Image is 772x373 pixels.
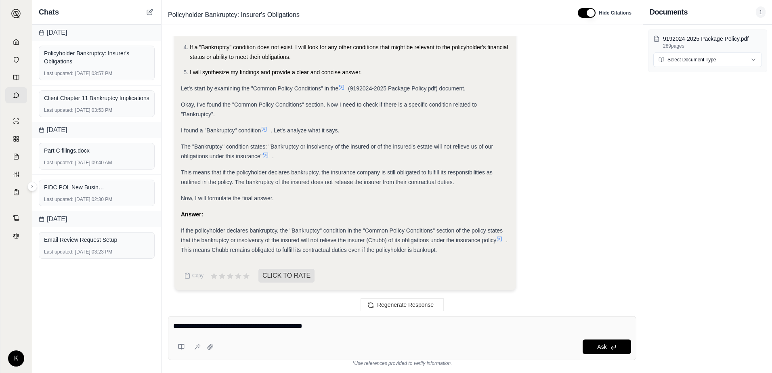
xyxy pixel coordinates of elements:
a: Chat [5,87,27,103]
div: [DATE] 03:57 PM [44,70,149,77]
div: [DATE] [32,25,161,41]
span: . Let's analyze what it says. [271,127,339,134]
div: Client Chapter 11 Bankruptcy Implications [44,94,149,102]
img: Expand sidebar [11,9,21,19]
div: *Use references provided to verify information. [168,360,636,367]
button: Ask [583,339,631,354]
a: Coverage Table [5,184,27,200]
span: This means that if the policyholder declares bankruptcy, the insurance company is still obligated... [181,169,493,185]
span: The "Bankruptcy" condition states: "Bankruptcy or insolvency of the insured or of the insured's e... [181,143,493,159]
span: Let's start by examining the "Common Policy Conditions" in the [181,85,338,92]
a: Contract Analysis [5,210,27,226]
p: 289 pages [663,43,762,49]
div: [DATE] [32,211,161,227]
a: Home [5,34,27,50]
a: Legal Search Engine [5,228,27,244]
span: 1 [756,6,766,18]
a: Documents Vault [5,52,27,68]
span: Hide Citations [599,10,631,16]
button: Expand sidebar [27,182,37,191]
div: [DATE] 02:30 PM [44,196,149,203]
span: If a "Bankruptcy" condition does not exist, I will look for any other conditions that might be re... [190,44,508,60]
span: Now, I will formulate the final answer. [181,195,274,201]
span: Part C filings.docx [44,147,90,155]
div: [DATE] 03:53 PM [44,107,149,113]
span: Last updated: [44,196,73,203]
button: Copy [181,268,207,284]
span: Policyholder Bankruptcy: Insurer's Obligations [165,8,303,21]
button: New Chat [145,7,155,17]
a: Prompt Library [5,69,27,86]
span: Regenerate Response [377,302,434,308]
div: [DATE] 09:40 AM [44,159,149,166]
span: CLICK TO RATE [258,269,315,283]
p: 9192024-2025 Package Policy.pdf [663,35,762,43]
span: (9192024-2025 Package Policy.pdf) document. [348,85,466,92]
span: . [272,153,274,159]
span: Last updated: [44,107,73,113]
a: Single Policy [5,113,27,129]
div: Policyholder Bankruptcy: Insurer's Obligations [44,49,149,65]
div: [DATE] 03:23 PM [44,249,149,255]
div: [DATE] [32,122,161,138]
a: Claim Coverage [5,149,27,165]
div: K [8,350,24,367]
div: Email Review Request Setup [44,236,149,244]
div: Edit Title [165,8,568,21]
span: . This means Chubb remains obligated to fulfill its contractual duties even if the policyholder i... [181,237,508,253]
a: Policy Comparisons [5,131,27,147]
span: I found a "Bankruptcy" condition [181,127,261,134]
span: Last updated: [44,70,73,77]
span: Chats [39,6,59,18]
button: Expand sidebar [8,6,24,22]
button: 9192024-2025 Package Policy.pdf289pages [653,35,762,49]
span: FIDC POL New Business.pdf [44,183,105,191]
h3: Documents [650,6,688,18]
a: Custom Report [5,166,27,182]
span: Last updated: [44,159,73,166]
span: Last updated: [44,249,73,255]
span: Copy [192,272,203,279]
span: Ask [597,344,606,350]
button: Regenerate Response [361,298,444,311]
span: If the policyholder declares bankruptcy, the "Bankruptcy" condition in the "Common Policy Conditi... [181,227,503,243]
strong: Answer: [181,211,203,218]
span: Okay, I've found the "Common Policy Conditions" section. Now I need to check if there is a specif... [181,101,477,117]
span: I will synthesize my findings and provide a clear and concise answer. [190,69,362,75]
